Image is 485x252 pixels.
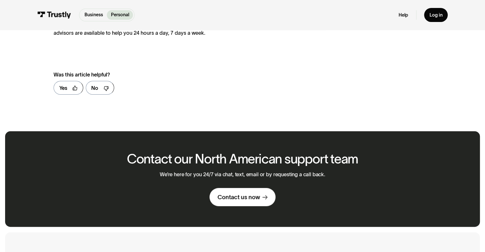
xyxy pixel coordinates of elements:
a: Help [399,12,408,18]
p: Personal [111,11,129,18]
div: Log in [429,12,442,18]
div: No [91,84,98,92]
a: Personal [107,10,133,20]
a: Contact us now [209,188,275,206]
img: Trustly Logo [37,11,71,18]
div: Yes [59,84,67,92]
p: We’re here for you 24/7 via chat, text, email or by requesting a call back. [160,171,325,178]
h2: Contact our North American support team [127,152,358,166]
a: No [86,81,114,95]
a: Business [81,10,107,20]
a: Log in [424,8,448,22]
p: Business [85,11,103,18]
div: Was this article helpful? [54,71,283,79]
a: Yes [54,81,83,95]
div: Contact us now [217,193,260,201]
